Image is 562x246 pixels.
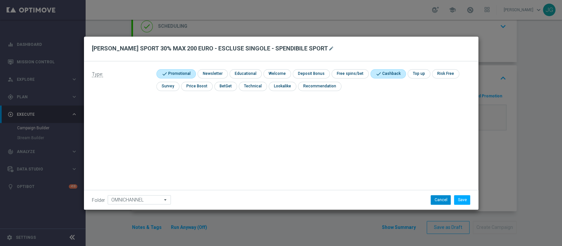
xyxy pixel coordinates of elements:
[328,45,336,52] button: mode_edit
[431,195,451,204] button: Cancel
[454,195,470,204] button: Save
[329,46,334,51] i: mode_edit
[92,198,105,203] label: Folder
[92,45,328,52] h2: [PERSON_NAME] SPORT 30% MAX 200 EURO - ESCLUSE SINGOLE - SPENDIBILE SPORT
[162,196,169,204] i: arrow_drop_down
[92,72,103,77] span: Type:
